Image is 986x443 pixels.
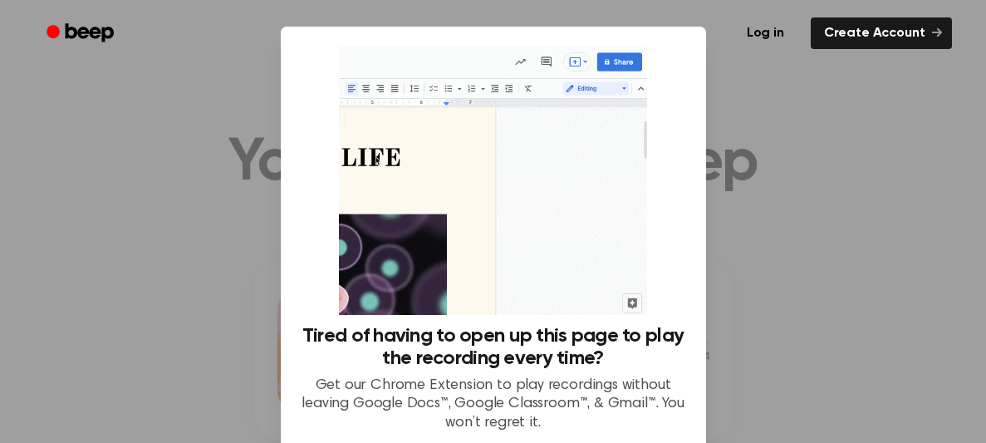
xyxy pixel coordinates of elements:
a: Beep [35,17,129,50]
img: Beep extension in action [339,47,647,315]
a: Log in [730,14,801,52]
a: Create Account [811,17,952,49]
p: Get our Chrome Extension to play recordings without leaving Google Docs™, Google Classroom™, & Gm... [301,377,686,433]
h3: Tired of having to open up this page to play the recording every time? [301,325,686,370]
